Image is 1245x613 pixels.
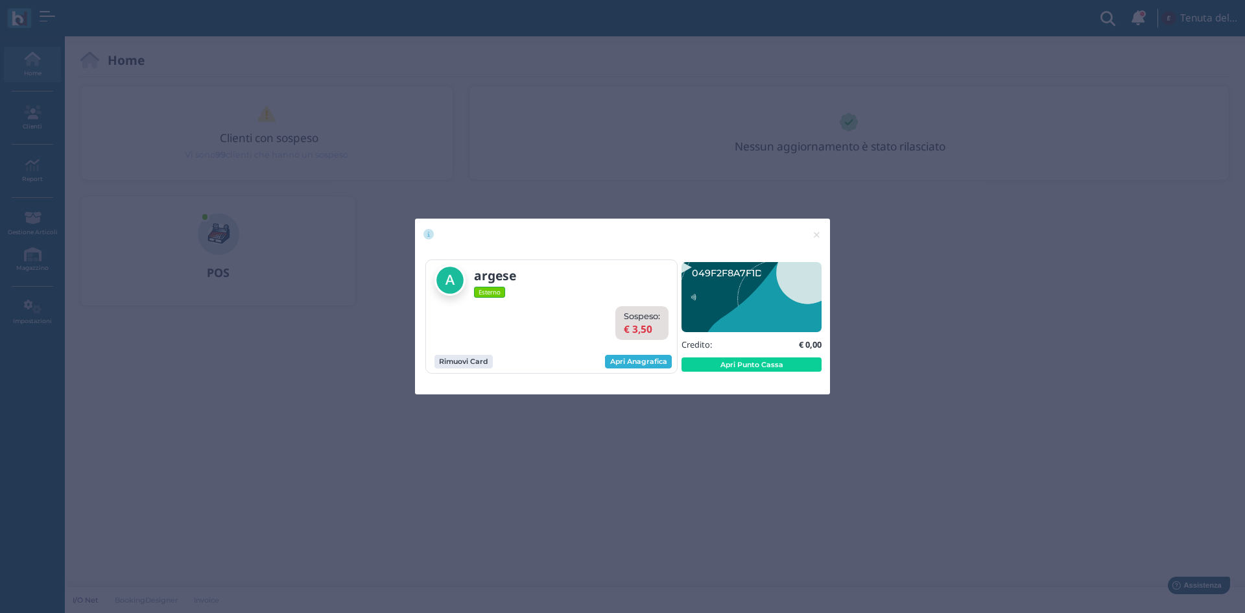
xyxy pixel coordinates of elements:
span: × [812,226,822,243]
span: Esterno [474,287,506,297]
button: Rimuovi Card [434,355,493,369]
label: Sospeso: [624,310,660,322]
a: argese Esterno [434,265,556,298]
text: 049F2F8A7F1D94 [692,267,775,278]
span: Assistenza [38,10,86,20]
b: € 0,00 [799,339,822,350]
img: argese [434,265,466,296]
h5: Credito: [682,340,712,349]
b: argese [474,267,516,284]
b: € 3,50 [624,322,652,336]
a: Apri Anagrafica [605,355,672,369]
